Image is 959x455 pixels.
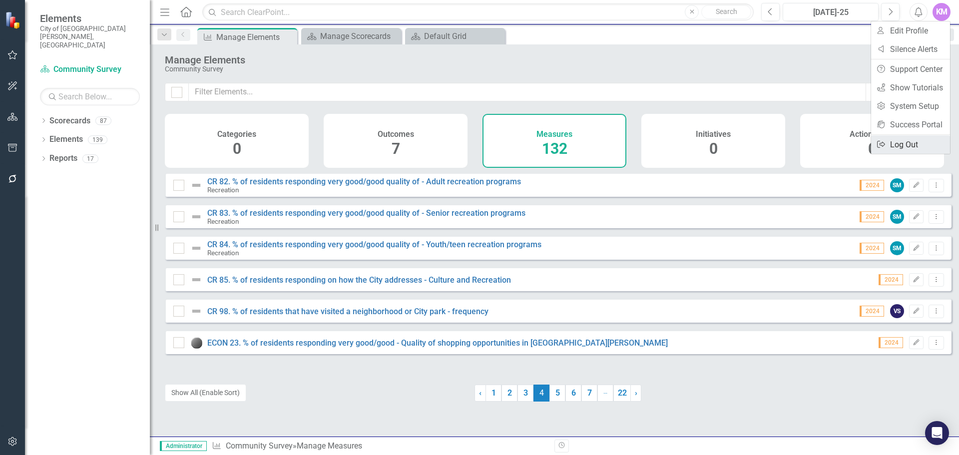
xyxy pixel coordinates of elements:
[871,115,950,134] a: Success Portal
[190,337,202,349] img: No Information
[533,385,549,402] span: 4
[190,305,202,317] img: Not Defined
[190,242,202,254] img: Not Defined
[49,134,83,145] a: Elements
[871,60,950,78] a: Support Center
[207,208,525,218] a: CR 83. % of residents responding very good/good quality of - Senior recreation programs
[320,30,399,42] div: Manage Scorecards
[868,140,877,157] span: 0
[207,249,239,257] small: Recreation
[40,24,140,49] small: City of [GEOGRAPHIC_DATA][PERSON_NAME], [GEOGRAPHIC_DATA]
[850,130,895,139] h4: Action Items
[207,240,541,249] a: CR 84. % of residents responding very good/good quality of - Youth/teen recreation programs
[212,441,547,452] div: » Manage Measures
[871,135,950,154] a: Log Out
[190,211,202,223] img: Not Defined
[890,210,904,224] div: SM
[933,3,951,21] button: KM
[207,186,239,194] small: Recreation
[165,54,877,65] div: Manage Elements
[378,130,414,139] h4: Outcomes
[871,97,950,115] a: System Setup
[165,384,246,402] button: Show All (Enable Sort)
[879,337,903,348] span: 2024
[479,388,481,398] span: ‹
[424,30,502,42] div: Default Grid
[40,12,140,24] span: Elements
[701,5,751,19] button: Search
[190,274,202,286] img: Not Defined
[408,30,502,42] a: Default Grid
[202,3,754,21] input: Search ClearPoint...
[716,7,737,15] span: Search
[216,31,295,43] div: Manage Elements
[485,385,501,402] a: 1
[860,306,884,317] span: 2024
[188,83,866,101] input: Filter Elements...
[190,179,202,191] img: Not Defined
[226,441,293,451] a: Community Survey
[88,135,107,144] div: 139
[160,441,207,451] span: Administrator
[517,385,533,402] a: 3
[696,130,731,139] h4: Initiatives
[925,421,949,445] div: Open Intercom Messenger
[207,275,511,285] a: CR 85. % of residents responding on how the City addresses - Culture and Recreation
[392,140,400,157] span: 7
[49,153,77,164] a: Reports
[860,243,884,254] span: 2024
[207,177,521,186] a: CR 82. % of residents responding very good/good quality of - Adult recreation programs
[635,388,637,398] span: ›
[5,11,22,28] img: ClearPoint Strategy
[783,3,879,21] button: [DATE]-25
[890,304,904,318] div: VS
[549,385,565,402] a: 5
[890,241,904,255] div: SM
[233,140,241,157] span: 0
[207,218,239,225] small: Recreation
[207,338,668,348] a: ECON 23. % of residents responding very good/good - Quality of shopping opportunities in [GEOGRAP...
[82,154,98,163] div: 17
[501,385,517,402] a: 2
[871,40,950,58] a: Silence Alerts
[565,385,581,402] a: 6
[860,180,884,191] span: 2024
[304,30,399,42] a: Manage Scorecards
[40,88,140,105] input: Search Below...
[95,116,111,125] div: 87
[207,307,488,316] a: CR 98. % of residents that have visited a neighborhood or City park - frequency
[49,115,90,127] a: Scorecards
[165,65,877,73] div: Community Survey
[879,274,903,285] span: 2024
[536,130,572,139] h4: Measures
[613,385,631,402] a: 22
[709,140,718,157] span: 0
[40,64,140,75] a: Community Survey
[542,140,567,157] span: 132
[871,21,950,40] a: Edit Profile
[871,78,950,97] a: Show Tutorials
[217,130,256,139] h4: Categories
[581,385,597,402] a: 7
[786,6,875,18] div: [DATE]-25
[860,211,884,222] span: 2024
[890,178,904,192] div: SM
